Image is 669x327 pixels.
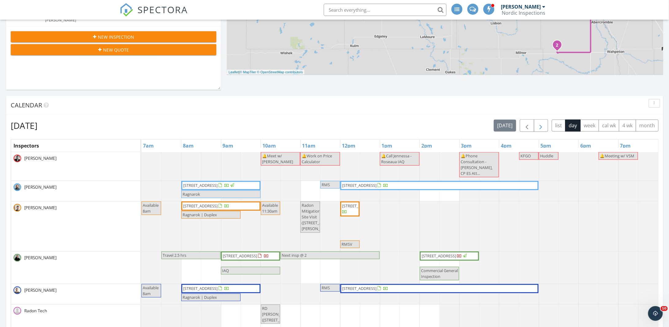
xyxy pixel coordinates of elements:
[499,141,513,151] a: 4pm
[143,285,159,296] span: Available 8am
[520,153,531,159] span: KFGO
[183,286,218,291] span: [STREET_ADDRESS]
[261,141,277,151] a: 10am
[342,241,352,247] span: RMSV
[14,254,21,262] img: ben_zerr_2021.jpg2.jpg
[381,153,412,164] span: 🔔Call Jennessa - Roseaua IAQ
[103,47,129,53] span: New Quote
[556,43,559,48] i: 2
[262,202,278,214] span: Available 11:30am
[302,202,337,232] span: Radon Mitigation Site Visit ([STREET_ADDRESS][PERSON_NAME])
[227,70,304,75] div: |
[14,155,21,162] img: nordichomeinsp0002rt.jpg
[120,8,188,21] a: SPECTORA
[565,120,581,132] button: day
[14,287,21,294] img: thumbnail_nordic_29a1592.jpg
[183,191,200,197] span: Ragnarok
[183,183,218,188] span: [STREET_ADDRESS]
[501,4,541,10] div: [PERSON_NAME]
[262,153,293,164] span: 🔔Meet w/ [PERSON_NAME]
[23,205,58,211] span: [PERSON_NAME]
[282,252,307,258] span: Next insp @ 2
[183,212,217,217] span: Ragnarok | Duplex
[163,252,186,258] span: Travel 2.5 hrs
[98,34,134,40] span: New Inspection
[540,153,553,159] span: Huddle
[11,44,216,55] button: New Quote
[137,3,188,16] span: SPECTORA
[380,141,394,151] a: 1pm
[636,120,659,132] button: month
[11,31,216,42] button: New Inspection
[229,70,239,74] a: Leaflet
[534,119,548,132] button: Next day
[342,203,377,209] span: [STREET_ADDRESS]
[322,285,330,290] span: RMS
[14,142,39,149] span: Inspectors
[421,268,458,279] span: Commercial General Inspection
[422,253,456,259] span: [STREET_ADDRESS]
[322,182,330,187] span: RMS
[600,153,635,159] span: 🔔Meeting w/ VSM
[619,120,636,132] button: 4 wk
[14,183,21,191] img: benappel2.png
[557,45,561,48] div: 535 5th St , Wyndmere, ND 58081
[14,307,21,315] img: default-user-f0147aede5fd5fa78ca7ade42f37bd4542148d508eef1c3d3ea960f66861d68b.jpg
[520,119,534,132] button: Previous day
[120,3,133,17] img: The Best Home Inspection Software - Spectora
[23,255,58,261] span: [PERSON_NAME]
[661,306,668,311] span: 10
[340,141,357,151] a: 12pm
[23,155,58,161] span: [PERSON_NAME]
[302,153,332,164] span: 🔔Work on Price Calculator
[502,10,545,16] div: Nordic Inspections
[183,203,218,209] span: [STREET_ADDRESS]
[183,294,217,300] span: Ragnarok | Duplex
[461,153,493,176] span: 🔔Phone Consultation - [PERSON_NAME], CP ES Att...
[619,141,632,151] a: 7pm
[45,17,199,23] div: [PERSON_NAME]
[23,287,58,293] span: [PERSON_NAME]
[342,286,377,291] span: [STREET_ADDRESS]
[143,202,159,214] span: Available 8am
[599,120,620,132] button: cal wk
[23,184,58,190] span: [PERSON_NAME]
[221,141,235,151] a: 9am
[262,306,299,323] span: RD [PERSON_NAME] ([STREET_ADDRESS])
[240,70,256,74] a: © MapTiler
[11,101,42,109] span: Calendar
[539,141,553,151] a: 5pm
[342,183,377,188] span: [STREET_ADDRESS]
[11,119,37,132] h2: [DATE]
[301,141,317,151] a: 11am
[494,120,516,132] button: [DATE]
[648,306,663,321] iframe: Intercom live chat
[257,70,303,74] a: © OpenStreetMap contributors
[141,141,155,151] a: 7am
[23,308,48,314] span: Radon Tech
[580,120,599,132] button: week
[420,141,434,151] a: 2pm
[324,4,447,16] input: Search everything...
[552,120,566,132] button: list
[223,253,257,259] span: [STREET_ADDRESS]
[181,141,195,151] a: 8am
[222,268,229,273] span: IAQ
[579,141,593,151] a: 6pm
[14,204,21,212] img: thumbnail_nordic__29a1584.jpg
[460,141,474,151] a: 3pm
